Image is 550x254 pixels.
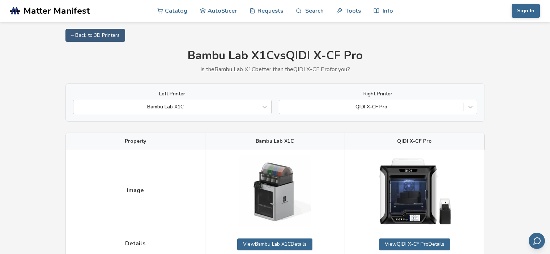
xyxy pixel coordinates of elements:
span: Property [125,138,146,144]
label: Left Printer [73,91,272,97]
a: ← Back to 3D Printers [65,29,125,42]
p: Is the Bambu Lab X1C better than the QIDI X-CF Pro for you? [65,66,485,73]
h1: Bambu Lab X1C vs QIDI X-CF Pro [65,49,485,63]
span: Image [127,187,144,194]
a: ViewBambu Lab X1CDetails [237,238,312,250]
button: Sign In [512,4,540,18]
img: QIDI X-CF Pro [379,158,451,225]
span: Details [125,240,146,247]
input: Bambu Lab X1C [77,104,78,110]
img: Bambu Lab X1C [239,155,311,227]
input: QIDI X-CF Pro [283,104,284,110]
span: Bambu Lab X1C [256,138,294,144]
a: ViewQIDI X-CF ProDetails [379,238,450,250]
span: QIDI X-CF Pro [397,138,432,144]
label: Right Printer [279,91,477,97]
button: Send feedback via email [529,233,545,249]
span: Matter Manifest [24,6,90,16]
